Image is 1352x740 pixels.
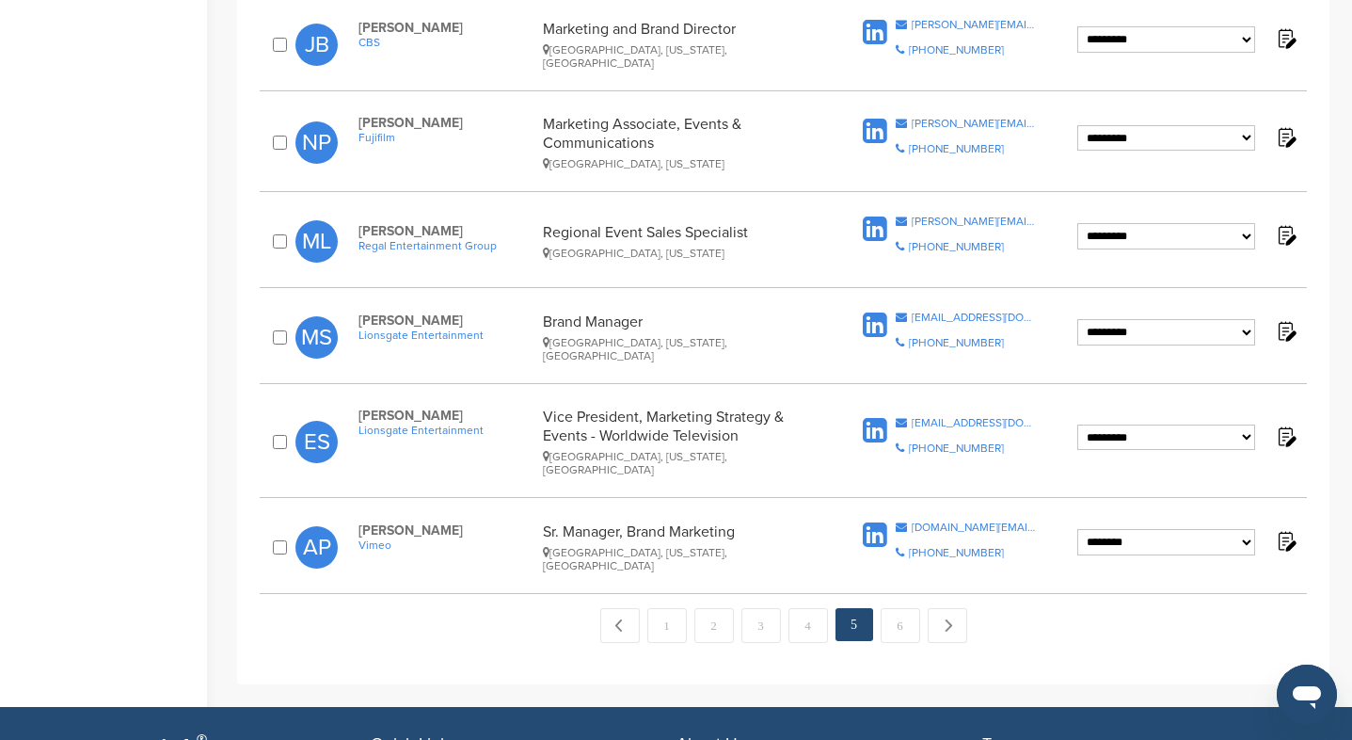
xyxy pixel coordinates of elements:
[543,223,819,260] div: Regional Event Sales Specialist
[912,522,1037,533] div: [DOMAIN_NAME][EMAIL_ADDRESS][DOMAIN_NAME]
[358,313,533,329] span: [PERSON_NAME]
[909,442,1004,454] div: [PHONE_NUMBER]
[543,408,819,476] div: Vice President, Marketing Strategy & Events - Worldwide Television
[358,36,533,49] a: CBS
[543,157,819,170] div: [GEOGRAPHIC_DATA], [US_STATE]
[1274,125,1297,149] img: Notes
[295,220,338,263] span: ML
[543,450,819,476] div: [GEOGRAPHIC_DATA], [US_STATE], [GEOGRAPHIC_DATA]
[543,546,819,572] div: [GEOGRAPHIC_DATA], [US_STATE], [GEOGRAPHIC_DATA]
[912,417,1037,428] div: [EMAIL_ADDRESS][DOMAIN_NAME]
[835,608,873,641] em: 5
[909,547,1004,558] div: [PHONE_NUMBER]
[1277,665,1337,725] iframe: Button to launch messaging window
[647,608,687,643] a: 1
[295,421,338,463] span: ES
[912,118,1037,129] div: [PERSON_NAME][EMAIL_ADDRESS][PERSON_NAME][DOMAIN_NAME]
[1274,223,1297,247] img: Notes
[788,608,828,643] a: 4
[1274,425,1297,448] img: Notes
[912,216,1037,227] div: [PERSON_NAME][EMAIL_ADDRESS][PERSON_NAME][DOMAIN_NAME]
[909,337,1004,348] div: [PHONE_NUMBER]
[358,424,533,437] a: Lionsgate Entertainment
[909,44,1004,56] div: [PHONE_NUMBER]
[881,608,920,643] a: 6
[543,336,819,362] div: [GEOGRAPHIC_DATA], [US_STATE], [GEOGRAPHIC_DATA]
[358,329,533,342] a: Lionsgate Entertainment
[741,608,781,643] a: 3
[928,608,967,643] a: Next →
[1274,319,1297,343] img: Notes
[295,526,338,569] span: AP
[358,539,533,552] a: Vimeo
[358,131,533,144] a: Fujifilm
[909,241,1004,252] div: [PHONE_NUMBER]
[358,408,533,424] span: [PERSON_NAME]
[358,115,533,131] span: [PERSON_NAME]
[1274,26,1297,50] img: Notes
[543,115,819,170] div: Marketing Associate, Events & Communications
[295,24,338,66] span: JB
[1274,529,1297,553] img: Notes
[295,121,338,164] span: NP
[358,20,533,36] span: [PERSON_NAME]
[600,608,640,643] a: ← Previous
[912,312,1037,323] div: [EMAIL_ADDRESS][DOMAIN_NAME]
[358,239,533,252] a: Regal Entertainment Group
[909,143,1004,154] div: [PHONE_NUMBER]
[543,43,819,70] div: [GEOGRAPHIC_DATA], [US_STATE], [GEOGRAPHIC_DATA]
[543,247,819,260] div: [GEOGRAPHIC_DATA], [US_STATE]
[358,523,533,539] span: [PERSON_NAME]
[543,523,819,572] div: Sr. Manager, Brand Marketing
[543,20,819,70] div: Marketing and Brand Director
[295,316,338,359] span: MS
[912,19,1037,30] div: [PERSON_NAME][EMAIL_ADDRESS][PERSON_NAME][DOMAIN_NAME]
[694,608,734,643] a: 2
[543,313,819,362] div: Brand Manager
[358,223,533,239] span: [PERSON_NAME]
